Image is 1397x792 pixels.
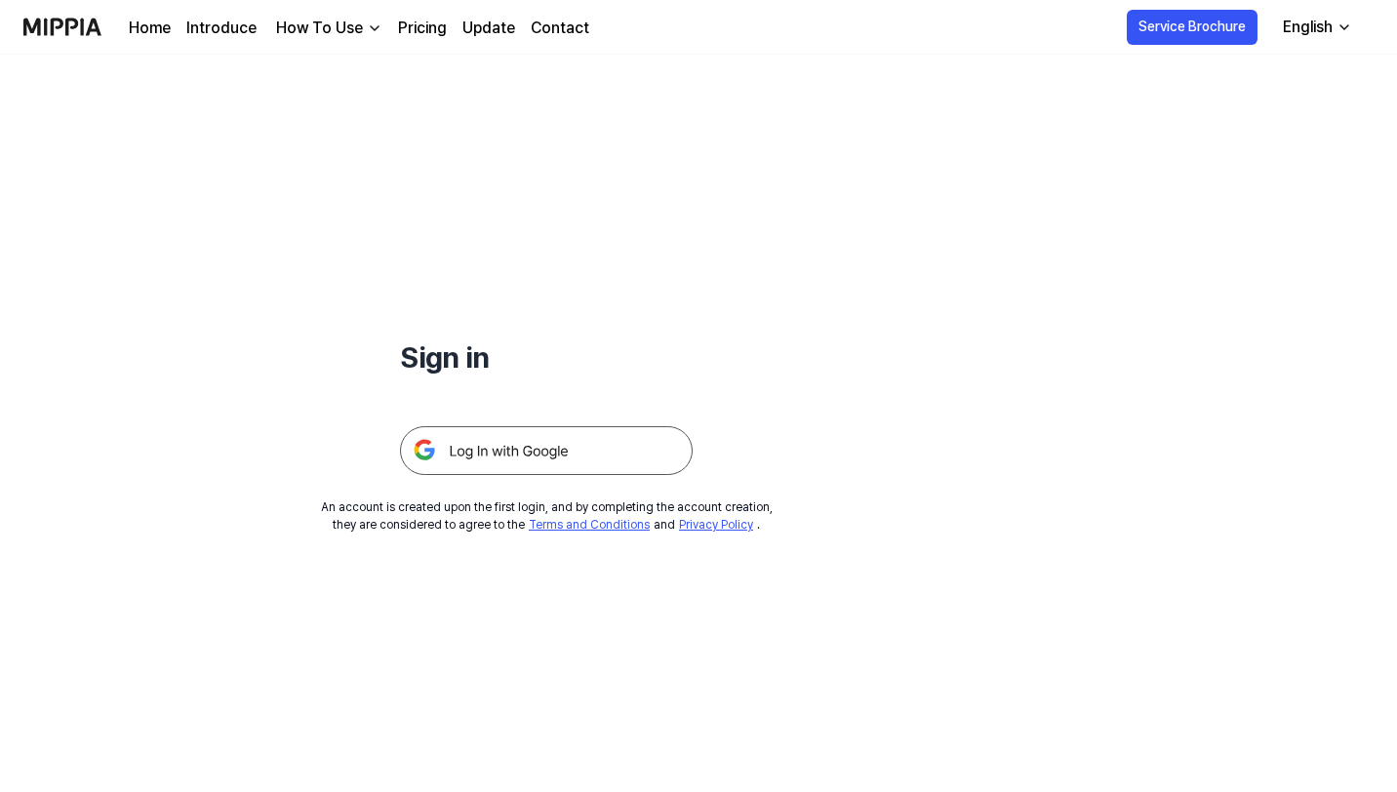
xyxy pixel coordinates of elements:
[462,17,515,40] a: Update
[529,518,650,532] a: Terms and Conditions
[398,17,447,40] a: Pricing
[531,17,589,40] a: Contact
[679,518,753,532] a: Privacy Policy
[400,336,693,379] h1: Sign in
[1267,8,1364,47] button: English
[272,17,367,40] div: How To Use
[400,426,693,475] img: 구글 로그인 버튼
[129,17,171,40] a: Home
[321,498,773,534] div: An account is created upon the first login, and by completing the account creation, they are cons...
[367,20,382,36] img: down
[1127,10,1257,45] button: Service Brochure
[186,17,257,40] a: Introduce
[1279,16,1337,39] div: English
[272,17,382,40] button: How To Use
